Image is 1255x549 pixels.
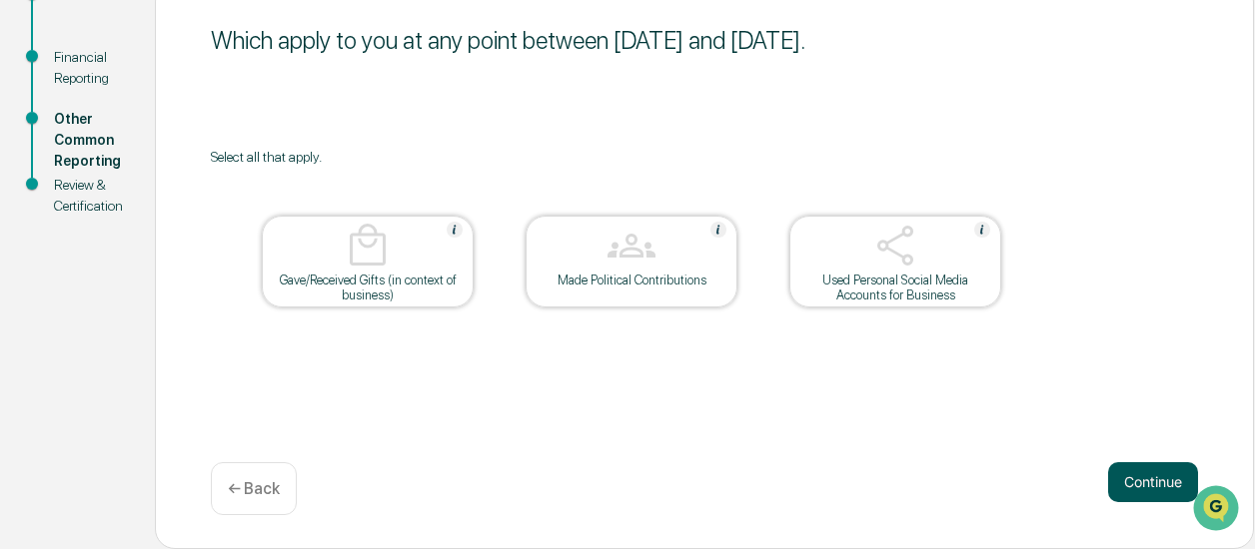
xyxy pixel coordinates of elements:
[20,109,52,141] img: Greenboard
[1108,462,1198,502] button: Continue
[710,222,726,238] img: Help
[54,175,123,217] div: Review & Certification
[228,479,280,498] p: ← Back
[608,222,655,270] img: Made Political Contributions
[54,47,123,89] div: Financial Reporting
[52,16,76,40] img: Go home
[221,118,337,131] div: Keywords by Traffic
[52,52,220,68] div: Domain: [DOMAIN_NAME]
[56,32,98,48] div: v 4.0.25
[32,52,48,68] img: website_grey.svg
[1191,483,1245,537] iframe: To enrich screen reader interactions, please activate Accessibility in Grammarly extension settings
[805,273,985,302] div: Used Personal Social Media Accounts for Business
[211,149,1198,165] div: Select all that apply.
[54,116,70,132] img: tab_domain_overview_orange.svg
[74,87,336,135] div: Hey, let me know if you have any questions!
[20,16,44,40] button: back
[32,32,48,48] img: logo_orange.svg
[278,273,458,302] div: Gave/Received Gifts (in context of business)
[344,222,392,270] img: Gave/Received Gifts (in context of business)
[871,222,919,270] img: Used Personal Social Media Accounts for Business
[211,26,1198,55] div: Which apply to you at any point between [DATE] and [DATE].
[199,116,215,132] img: tab_keywords_by_traffic_grey.svg
[542,273,721,287] div: Made Political Contributions
[974,222,990,238] img: Help
[346,380,370,404] button: Send
[447,222,463,238] img: Help
[76,118,179,131] div: Domain Overview
[54,109,123,172] div: Other Common Reporting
